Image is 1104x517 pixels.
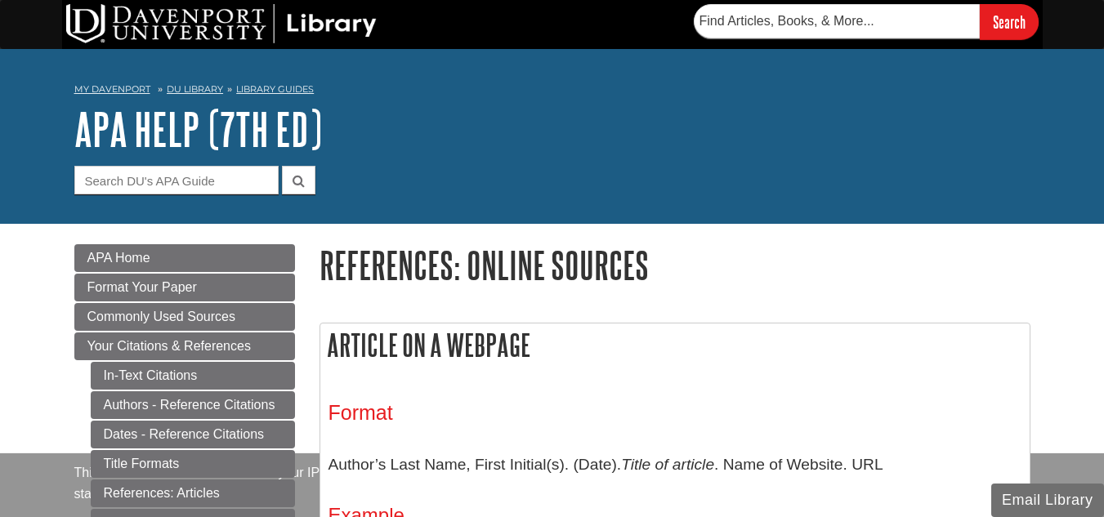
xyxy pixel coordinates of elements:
[87,310,235,323] span: Commonly Used Sources
[236,83,314,95] a: Library Guides
[74,82,150,96] a: My Davenport
[91,362,295,390] a: In-Text Citations
[621,456,714,473] i: Title of article
[91,391,295,419] a: Authors - Reference Citations
[74,244,295,272] a: APA Home
[66,4,377,43] img: DU Library
[74,104,322,154] a: APA Help (7th Ed)
[74,78,1030,105] nav: breadcrumb
[320,323,1030,367] h2: Article on a Webpage
[91,450,295,478] a: Title Formats
[980,4,1039,39] input: Search
[320,244,1030,286] h1: References: Online Sources
[167,83,223,95] a: DU Library
[74,274,295,301] a: Format Your Paper
[87,251,150,265] span: APA Home
[74,166,279,194] input: Search DU's APA Guide
[329,401,1021,425] h3: Format
[91,479,295,507] a: References: Articles
[87,339,251,353] span: Your Citations & References
[74,303,295,331] a: Commonly Used Sources
[91,421,295,448] a: Dates - Reference Citations
[991,484,1104,517] button: Email Library
[87,280,197,294] span: Format Your Paper
[329,441,1021,488] p: Author’s Last Name, First Initial(s). (Date). . Name of Website. URL
[694,4,1039,39] form: Searches DU Library's articles, books, and more
[694,4,980,38] input: Find Articles, Books, & More...
[74,332,295,360] a: Your Citations & References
